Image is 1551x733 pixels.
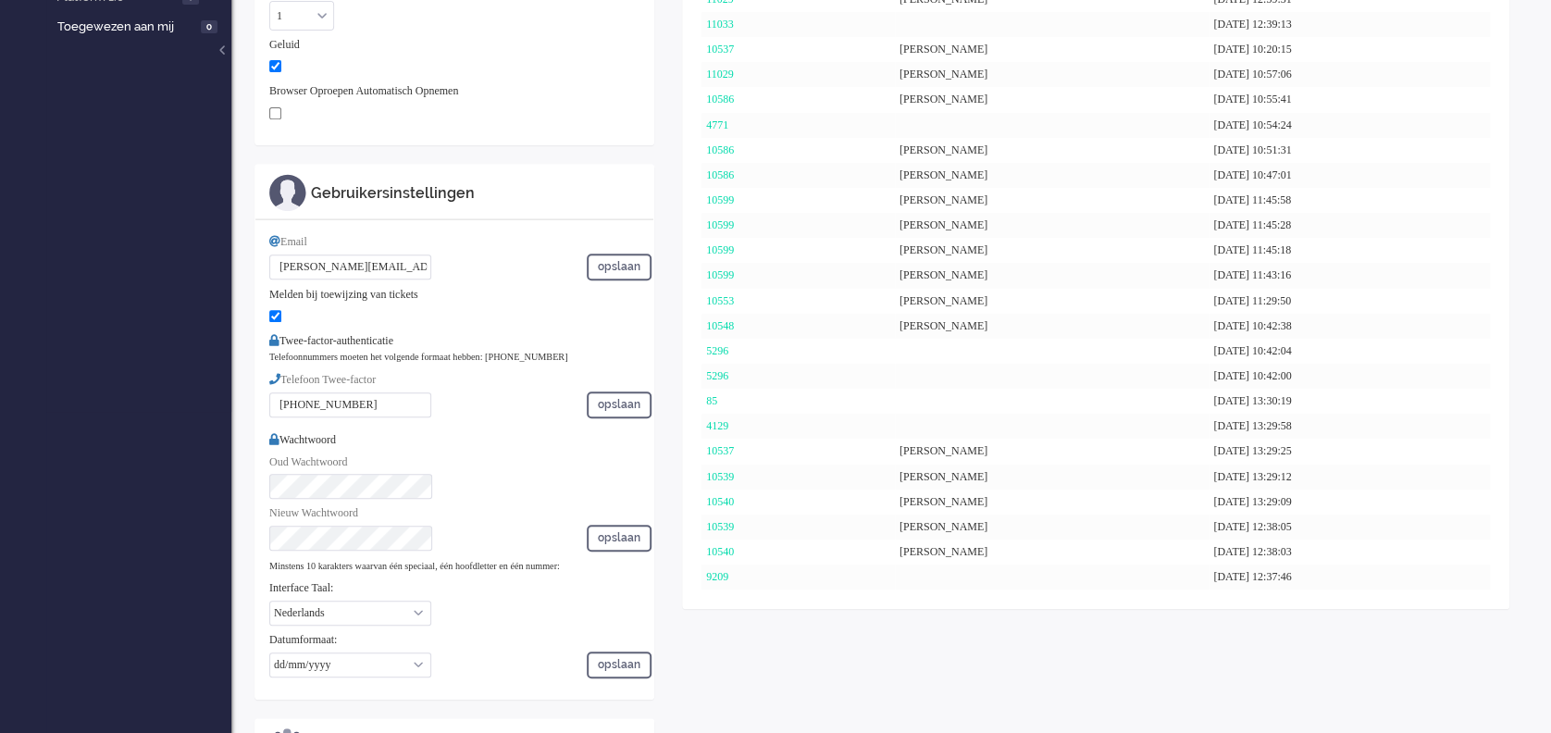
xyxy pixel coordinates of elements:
[269,83,639,99] div: Browser Oproepen Automatisch Opnemen
[706,444,734,457] a: 10537
[706,520,734,533] a: 10539
[54,16,231,36] a: Toegewezen aan mij 0
[706,93,734,106] a: 10586
[269,352,567,362] small: Telefoonnummers moeten het volgende formaat hebben: [PHONE_NUMBER]
[706,344,728,357] a: 5296
[706,168,734,181] a: 10586
[895,465,1209,490] div: [PERSON_NAME]
[1209,289,1490,314] div: [DATE] 11:29:50
[706,18,734,31] a: 11033
[1209,213,1490,238] div: [DATE] 11:45:28
[706,294,734,307] a: 10553
[706,394,717,407] a: 85
[706,68,734,81] a: 11029
[895,540,1209,565] div: [PERSON_NAME]
[587,254,651,280] button: opslaan
[1209,439,1490,464] div: [DATE] 13:29:25
[706,369,728,382] a: 5296
[269,174,306,211] img: ic_m_profile.svg
[706,43,734,56] a: 10537
[269,580,639,596] div: Interface Taal:
[269,506,358,519] span: Nieuw Wachtwoord
[706,319,734,332] a: 10548
[895,263,1209,288] div: [PERSON_NAME]
[269,287,639,303] div: Melden bij toewijzing van tickets
[895,87,1209,112] div: [PERSON_NAME]
[311,183,639,205] div: Gebruikersinstellingen
[895,138,1209,163] div: [PERSON_NAME]
[895,62,1209,87] div: [PERSON_NAME]
[1209,515,1490,540] div: [DATE] 12:38:05
[895,490,1209,515] div: [PERSON_NAME]
[269,632,639,648] div: Datumformaat:
[269,425,639,448] div: Wachtwoord
[706,570,728,583] a: 9209
[706,470,734,483] a: 10539
[1209,414,1490,439] div: [DATE] 13:29:58
[706,118,728,131] a: 4771
[1209,163,1490,188] div: [DATE] 10:47:01
[1209,540,1490,565] div: [DATE] 12:38:03
[1209,113,1490,138] div: [DATE] 10:54:24
[587,652,651,678] button: opslaan
[269,234,639,250] div: Email
[587,525,651,552] button: opslaan
[1209,87,1490,112] div: [DATE] 10:55:41
[1209,364,1490,389] div: [DATE] 10:42:00
[201,20,217,34] span: 0
[1209,62,1490,87] div: [DATE] 10:57:06
[1209,37,1490,62] div: [DATE] 10:20:15
[895,238,1209,263] div: [PERSON_NAME]
[895,163,1209,188] div: [PERSON_NAME]
[706,193,734,206] a: 10599
[706,243,734,256] a: 10599
[895,213,1209,238] div: [PERSON_NAME]
[895,515,1209,540] div: [PERSON_NAME]
[895,37,1209,62] div: [PERSON_NAME]
[57,19,195,36] span: Toegewezen aan mij
[269,37,639,53] div: Geluid
[1209,389,1490,414] div: [DATE] 13:30:19
[706,143,734,156] a: 10586
[269,455,347,468] span: Oud Wachtwoord
[706,218,734,231] a: 10599
[895,439,1209,464] div: [PERSON_NAME]
[1209,465,1490,490] div: [DATE] 13:29:12
[706,495,734,508] a: 10540
[706,545,734,558] a: 10540
[1209,339,1490,364] div: [DATE] 10:42:04
[1209,490,1490,515] div: [DATE] 13:29:09
[587,391,651,418] button: opslaan
[1209,263,1490,288] div: [DATE] 11:43:16
[1209,238,1490,263] div: [DATE] 11:45:18
[895,289,1209,314] div: [PERSON_NAME]
[706,268,734,281] a: 10599
[895,188,1209,213] div: [PERSON_NAME]
[1209,188,1490,213] div: [DATE] 11:45:58
[1209,314,1490,339] div: [DATE] 10:42:38
[1209,12,1490,37] div: [DATE] 12:39:13
[269,333,639,349] div: Twee-factor-authenticatie
[1209,565,1490,590] div: [DATE] 12:37:46
[1209,138,1490,163] div: [DATE] 10:51:31
[269,372,639,388] div: Telefoon Twee-factor
[269,561,560,571] small: Minstens 10 karakters waarvan één speciaal, één hoofdletter en één nummer:
[706,419,728,432] a: 4129
[895,314,1209,339] div: [PERSON_NAME]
